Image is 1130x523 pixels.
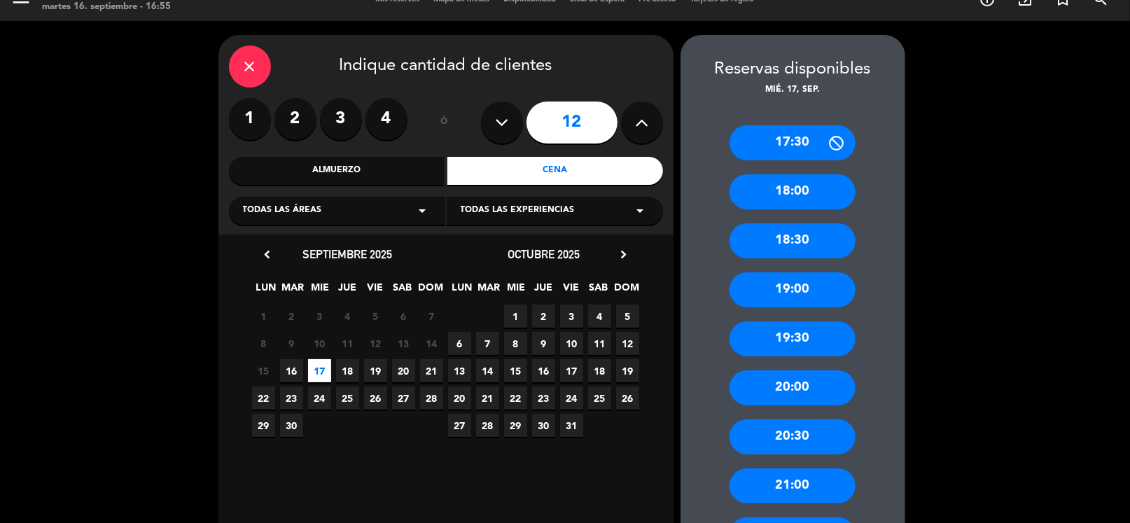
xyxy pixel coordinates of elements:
div: 21:00 [730,468,856,503]
span: 29 [252,414,275,437]
span: 6 [448,332,471,355]
span: 23 [532,386,555,410]
span: MAR [477,279,501,302]
span: 9 [532,332,555,355]
span: MAR [281,279,305,302]
span: 18 [336,359,359,382]
span: 15 [504,359,527,382]
span: 21 [420,359,443,382]
span: 10 [308,332,331,355]
span: 25 [336,386,359,410]
span: 19 [364,359,387,382]
span: 19 [616,359,639,382]
label: 4 [365,98,407,140]
span: 13 [392,332,415,355]
span: 8 [504,332,527,355]
div: 18:30 [730,223,856,258]
span: 8 [252,332,275,355]
span: 27 [392,386,415,410]
span: 17 [560,359,583,382]
span: 18 [588,359,611,382]
label: 2 [274,98,316,140]
span: MIE [309,279,332,302]
span: 28 [420,386,443,410]
span: 5 [616,305,639,328]
span: MIE [505,279,528,302]
span: 26 [616,386,639,410]
div: 18:00 [730,174,856,209]
i: chevron_right [617,247,632,262]
span: JUE [532,279,555,302]
div: 19:00 [730,272,856,307]
div: 17:30 [730,125,856,160]
span: 23 [280,386,303,410]
span: 6 [392,305,415,328]
span: 22 [252,386,275,410]
div: Reservas disponibles [681,56,905,83]
span: 16 [280,359,303,382]
div: Almuerzo [229,157,445,185]
span: 3 [560,305,583,328]
span: Todas las áreas [243,204,322,218]
span: 28 [476,414,499,437]
span: 20 [448,386,471,410]
span: 30 [532,414,555,437]
span: JUE [336,279,359,302]
span: 20 [392,359,415,382]
span: 26 [364,386,387,410]
span: 15 [252,359,275,382]
span: 2 [280,305,303,328]
span: septiembre 2025 [303,247,393,261]
span: 27 [448,414,471,437]
span: 31 [560,414,583,437]
label: 3 [320,98,362,140]
span: 16 [532,359,555,382]
span: 30 [280,414,303,437]
div: ó [421,98,467,147]
div: 19:30 [730,321,856,356]
span: octubre 2025 [508,247,580,261]
div: 20:30 [730,419,856,454]
span: DOM [614,279,637,302]
span: 7 [476,332,499,355]
span: 7 [420,305,443,328]
span: 14 [476,359,499,382]
div: mié. 17, sep. [681,83,905,97]
label: 1 [229,98,271,140]
i: close [242,58,258,75]
span: SAB [391,279,414,302]
span: VIE [559,279,583,302]
span: 29 [504,414,527,437]
span: 24 [560,386,583,410]
span: 4 [336,305,359,328]
span: 10 [560,332,583,355]
span: VIE [363,279,386,302]
span: 1 [252,305,275,328]
div: Cena [447,157,663,185]
span: 14 [420,332,443,355]
span: DOM [418,279,441,302]
div: 20:00 [730,370,856,405]
i: arrow_drop_down [414,202,431,219]
span: LUN [254,279,277,302]
span: Todas las experiencias [461,204,575,218]
span: 5 [364,305,387,328]
span: 9 [280,332,303,355]
span: SAB [587,279,610,302]
span: 12 [616,332,639,355]
span: 24 [308,386,331,410]
span: 11 [336,332,359,355]
span: 12 [364,332,387,355]
span: 3 [308,305,331,328]
span: 25 [588,386,611,410]
span: 21 [476,386,499,410]
i: arrow_drop_down [632,202,649,219]
span: 1 [504,305,527,328]
span: 13 [448,359,471,382]
span: LUN [450,279,473,302]
span: 22 [504,386,527,410]
span: 11 [588,332,611,355]
div: Indique cantidad de clientes [229,46,663,88]
span: 17 [308,359,331,382]
i: chevron_left [260,247,275,262]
